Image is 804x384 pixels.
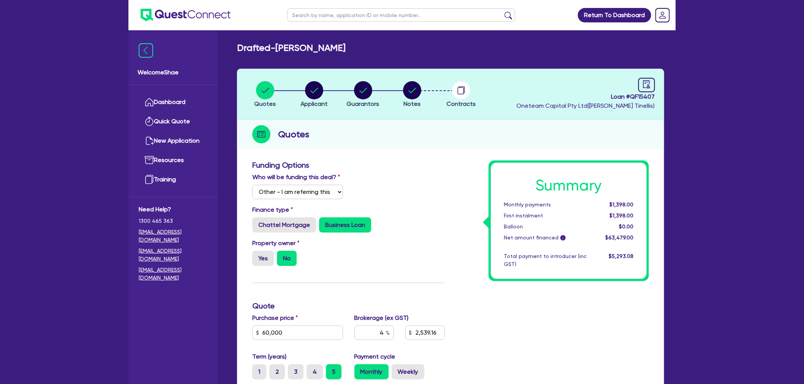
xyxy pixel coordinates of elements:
span: $1,398.00 [610,212,634,219]
h2: Quotes [278,127,309,141]
a: New Application [139,131,207,151]
span: Loan # QF15407 [516,92,655,101]
button: Applicant [300,81,328,109]
label: 1 [252,364,266,379]
label: Weekly [392,364,424,379]
img: quest-connect-logo-blue [141,9,231,21]
label: Brokerage (ex GST) [355,313,409,323]
a: Resources [139,151,207,170]
span: Guarantors [347,100,380,107]
a: Return To Dashboard [578,8,651,22]
label: Term (years) [252,352,286,361]
span: audit [643,80,651,88]
a: [EMAIL_ADDRESS][DOMAIN_NAME] [139,228,207,244]
label: Payment cycle [355,352,396,361]
img: step-icon [252,125,271,143]
label: Yes [252,251,274,266]
span: Oneteam Capital Pty Ltd ( [PERSON_NAME] Tinellis ) [516,102,655,109]
span: 1300 465 363 [139,217,207,225]
label: 4 [307,364,323,379]
a: Dashboard [139,93,207,112]
img: icon-menu-close [139,43,153,58]
label: Property owner [252,239,299,248]
label: No [277,251,297,266]
a: [EMAIL_ADDRESS][DOMAIN_NAME] [139,247,207,263]
span: Welcome Shae [138,68,209,77]
label: Purchase price [252,313,298,323]
span: $0.00 [619,223,634,230]
img: new-application [145,136,154,145]
label: Business Loan [319,217,371,233]
h3: Funding Options [252,161,445,170]
a: Dropdown toggle [653,5,673,25]
h3: Quote [252,301,445,310]
span: i [560,235,566,241]
div: Monthly payments [498,201,592,209]
div: First instalment [498,212,592,220]
a: Training [139,170,207,189]
div: Total payment to introducer (inc GST) [498,252,592,268]
button: Quotes [254,81,276,109]
button: Contracts [446,81,476,109]
label: 3 [288,364,304,379]
label: Who will be funding this deal? [252,173,340,182]
div: Balloon [498,223,592,231]
span: $63,479.00 [606,234,634,241]
h2: Drafted - [PERSON_NAME] [237,42,345,54]
label: 5 [326,364,342,379]
span: $5,293.08 [609,253,634,259]
span: $1,398.00 [610,201,634,208]
a: Quick Quote [139,112,207,131]
span: Quotes [254,100,276,107]
label: 2 [269,364,285,379]
span: Need Help? [139,205,207,214]
label: Chattel Mortgage [252,217,316,233]
button: Guarantors [347,81,380,109]
input: Search by name, application ID or mobile number... [287,8,515,22]
img: training [145,175,154,184]
label: Finance type [252,205,293,214]
img: resources [145,156,154,165]
button: Notes [403,81,422,109]
img: quick-quote [145,117,154,126]
span: Contracts [447,100,476,107]
label: Monthly [355,364,389,379]
h1: Summary [504,176,634,195]
div: Net amount financed [498,234,592,242]
span: Applicant [301,100,328,107]
a: [EMAIL_ADDRESS][DOMAIN_NAME] [139,266,207,282]
span: Notes [404,100,421,107]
